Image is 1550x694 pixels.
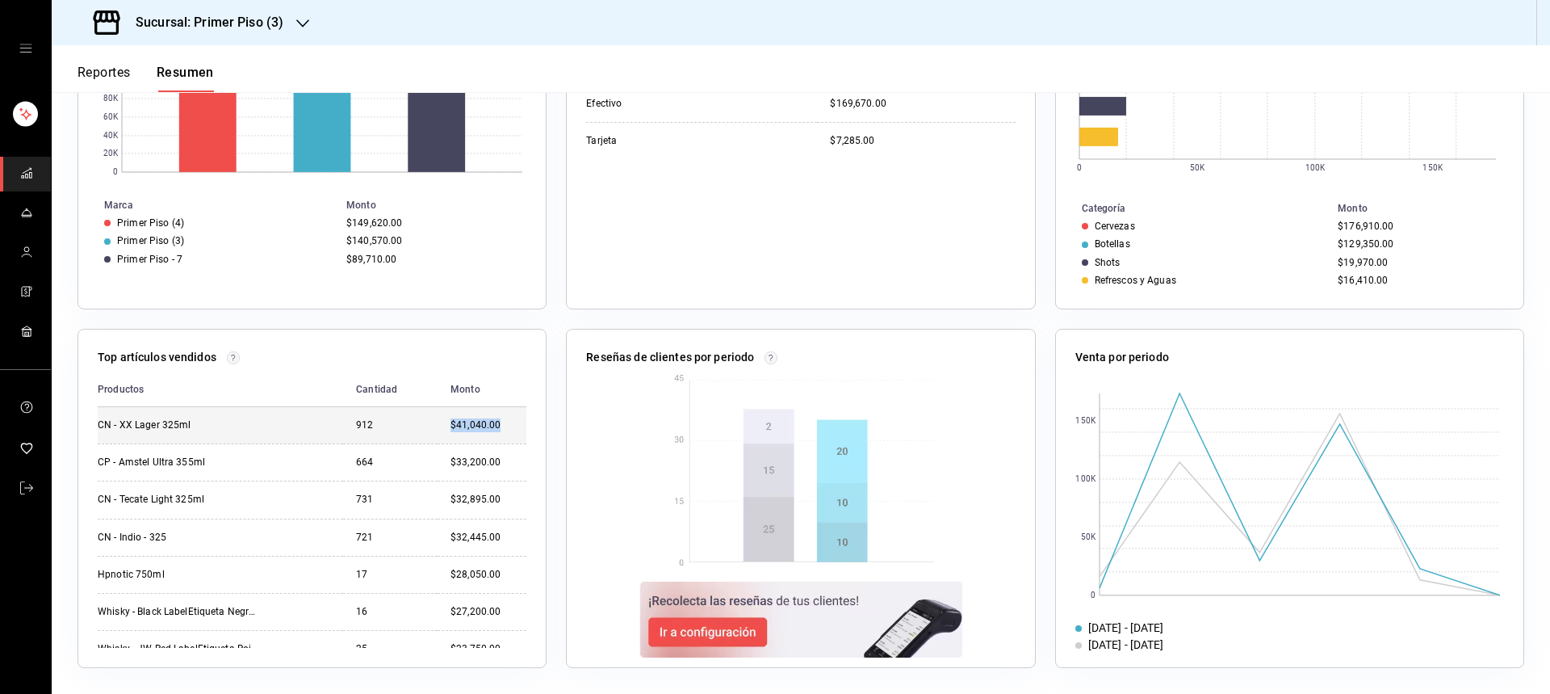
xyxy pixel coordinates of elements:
[356,531,425,545] div: 721
[98,372,343,407] th: Productos
[1338,275,1498,286] div: $16,410.00
[1095,257,1121,268] div: Shots
[103,132,119,141] text: 40K
[78,196,340,214] th: Marca
[1088,620,1164,637] div: [DATE] - [DATE]
[103,95,119,103] text: 80K
[356,419,425,432] div: 912
[1338,257,1498,268] div: $19,970.00
[123,13,283,32] h3: Sucursal: Primer Piso (3)
[1338,221,1498,232] div: $176,910.00
[117,217,184,229] div: Primer Piso (4)
[117,254,182,265] div: Primer Piso - 7
[1075,475,1095,484] text: 100K
[98,349,216,366] p: Top artículos vendidos
[1077,163,1082,172] text: 0
[1075,349,1169,366] p: Venta por periodo
[356,493,425,507] div: 731
[1075,417,1095,426] text: 150K
[103,113,119,122] text: 60K
[19,42,32,55] button: open drawer
[450,642,526,656] div: $23,750.00
[157,65,214,92] button: Resumen
[1088,637,1164,654] div: [DATE] - [DATE]
[356,642,425,656] div: 25
[1095,238,1130,250] div: Botellas
[438,372,526,407] th: Monto
[830,134,1015,148] div: $7,285.00
[1305,163,1325,172] text: 100K
[450,531,526,545] div: $32,445.00
[830,97,1015,111] div: $169,670.00
[98,531,259,545] div: CN - Indio - 325
[1422,163,1443,172] text: 150K
[77,65,214,92] div: navigation tabs
[450,605,526,619] div: $27,200.00
[1095,275,1176,286] div: Refrescos y Aguas
[98,568,259,582] div: Hpnotic 750ml
[346,235,520,246] div: $140,570.00
[98,605,259,619] div: Whisky - Black LabelEtiqueta Negra 750ml
[356,568,425,582] div: 17
[98,419,259,432] div: CN - XX Lager 325ml
[1080,533,1095,542] text: 50K
[346,217,520,229] div: $149,620.00
[1095,221,1135,232] div: Cervezas
[103,149,119,158] text: 20K
[113,168,118,177] text: 0
[98,456,259,469] div: CP - Amstel Ultra 355ml
[343,372,438,407] th: Cantidad
[346,254,520,265] div: $89,710.00
[356,605,425,619] div: 16
[1091,591,1095,600] text: 0
[450,419,526,432] div: $41,040.00
[586,97,748,111] div: Efectivo
[356,456,425,469] div: 664
[1338,238,1498,250] div: $129,350.00
[450,456,526,469] div: $33,200.00
[117,235,184,246] div: Primer Piso (3)
[586,134,748,148] div: Tarjeta
[98,642,259,656] div: Whisky - JW Red LabelEtiqueta Roja 750ml
[450,493,526,507] div: $32,895.00
[1056,200,1332,217] th: Categoría
[340,196,546,214] th: Monto
[450,568,526,582] div: $28,050.00
[1189,163,1204,172] text: 50K
[98,493,259,507] div: CN - Tecate Light 325ml
[1331,200,1523,217] th: Monto
[586,349,754,366] p: Reseñas de clientes por periodo
[77,65,131,92] button: Reportes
